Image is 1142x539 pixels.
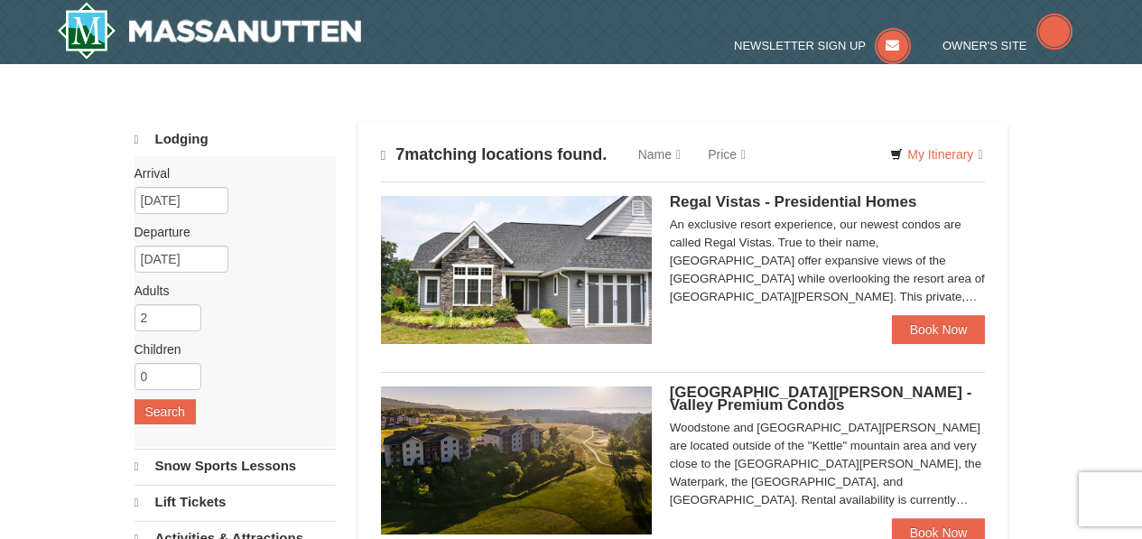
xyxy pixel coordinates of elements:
h4: matching locations found. [381,145,608,164]
span: [GEOGRAPHIC_DATA][PERSON_NAME] - Valley Premium Condos [670,384,972,414]
span: Owner's Site [942,39,1027,52]
span: 7 [395,145,404,163]
label: Arrival [135,164,322,182]
span: Newsletter Sign Up [734,39,866,52]
a: Newsletter Sign Up [734,39,911,52]
a: Massanutten Resort [57,2,362,60]
img: 19219041-4-ec11c166.jpg [381,386,652,534]
div: An exclusive resort experience, our newest condos are called Regal Vistas. True to their name, [G... [670,216,986,306]
a: Book Now [892,315,986,344]
span: Regal Vistas - Presidential Homes [670,193,917,210]
label: Departure [135,223,322,241]
button: Search [135,399,196,424]
div: Woodstone and [GEOGRAPHIC_DATA][PERSON_NAME] are located outside of the "Kettle" mountain area an... [670,419,986,509]
a: Name [625,136,694,172]
img: 19218991-1-902409a9.jpg [381,196,652,344]
label: Children [135,340,322,358]
a: Lift Tickets [135,485,336,519]
img: Massanutten Resort Logo [57,2,362,60]
a: My Itinerary [878,141,994,168]
a: Lodging [135,123,336,156]
a: Snow Sports Lessons [135,449,336,483]
a: Owner's Site [942,39,1072,52]
a: Price [694,136,759,172]
label: Adults [135,282,322,300]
